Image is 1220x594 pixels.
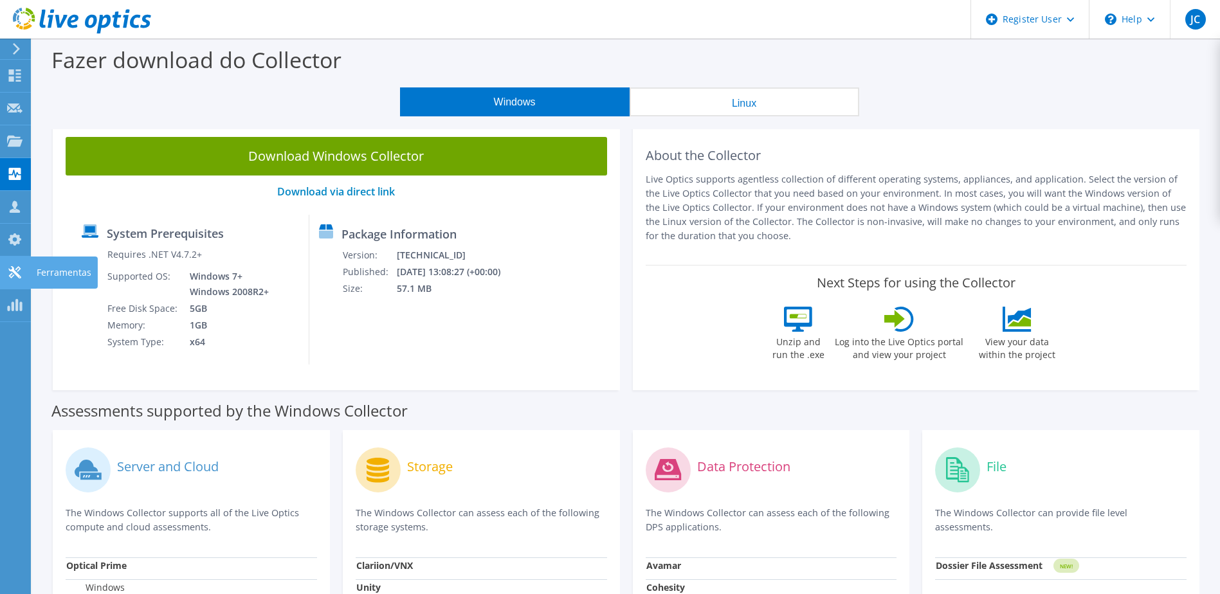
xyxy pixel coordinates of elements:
[341,228,457,240] label: Package Information
[107,268,180,300] td: Supported OS:
[396,247,517,264] td: [TECHNICAL_ID]
[935,506,1187,534] p: The Windows Collector can provide file level assessments.
[769,332,828,361] label: Unzip and run the .exe
[277,184,395,199] a: Download via direct link
[356,559,413,571] strong: Clariion/VNX
[117,460,219,473] label: Server and Cloud
[646,559,681,571] strong: Avamar
[646,172,1187,243] p: Live Optics supports agentless collection of different operating systems, appliances, and applica...
[107,300,180,317] td: Free Disk Space:
[107,227,224,240] label: System Prerequisites
[66,137,607,175] a: Download Windows Collector
[51,45,341,75] label: Fazer download do Collector
[66,581,125,594] label: Windows
[342,280,396,297] td: Size:
[697,460,790,473] label: Data Protection
[970,332,1063,361] label: View your data within the project
[180,268,271,300] td: Windows 7+ Windows 2008R2+
[66,506,317,534] p: The Windows Collector supports all of the Live Optics compute and cloud assessments.
[30,256,98,289] div: Ferramentas
[66,559,127,571] strong: Optical Prime
[180,334,271,350] td: x64
[834,332,964,361] label: Log into the Live Optics portal and view your project
[107,248,202,261] label: Requires .NET V4.7.2+
[342,264,396,280] td: Published:
[342,247,396,264] td: Version:
[396,264,517,280] td: [DATE] 13:08:27 (+00:00)
[1060,562,1073,570] tspan: NEW!
[987,460,1006,473] label: File
[646,506,897,534] p: The Windows Collector can assess each of the following DPS applications.
[107,334,180,350] td: System Type:
[630,87,859,116] button: Linux
[1185,9,1206,30] span: JC
[180,300,271,317] td: 5GB
[400,87,630,116] button: Windows
[356,506,607,534] p: The Windows Collector can assess each of the following storage systems.
[817,275,1015,291] label: Next Steps for using the Collector
[646,148,1187,163] h2: About the Collector
[396,280,517,297] td: 57.1 MB
[51,404,408,417] label: Assessments supported by the Windows Collector
[936,559,1042,571] strong: Dossier File Assessment
[1105,14,1116,25] svg: \n
[107,317,180,334] td: Memory:
[407,460,453,473] label: Storage
[356,581,381,593] strong: Unity
[646,581,685,593] strong: Cohesity
[180,317,271,334] td: 1GB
